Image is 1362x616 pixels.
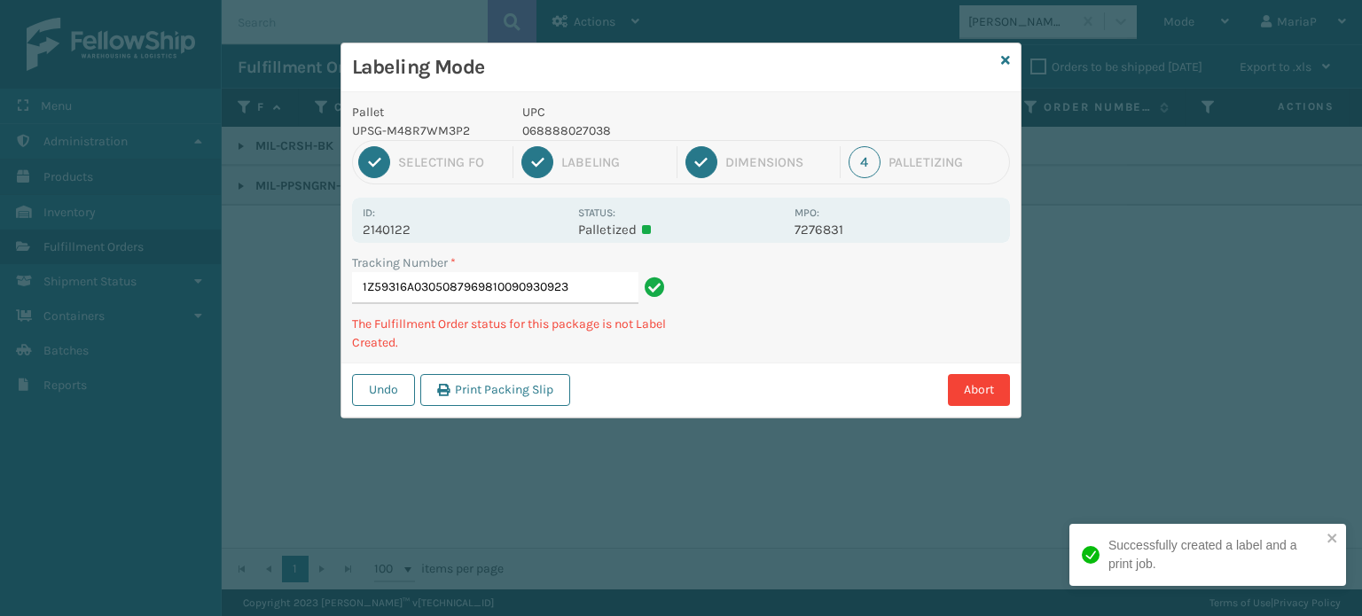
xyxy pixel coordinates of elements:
button: close [1327,531,1339,548]
div: 3 [685,146,717,178]
button: Print Packing Slip [420,374,570,406]
div: 2 [521,146,553,178]
label: MPO: [794,207,819,219]
label: Status: [578,207,615,219]
h3: Labeling Mode [352,54,994,81]
p: Palletized [578,222,783,238]
div: Labeling [561,154,668,170]
p: The Fulfillment Order status for this package is not Label Created. [352,315,670,352]
div: Successfully created a label and a print job. [1108,536,1321,573]
button: Abort [948,374,1010,406]
p: UPC [522,103,784,121]
div: Selecting FO [398,154,505,170]
label: Id: [363,207,375,219]
p: Pallet [352,103,501,121]
button: Undo [352,374,415,406]
div: Palletizing [888,154,1004,170]
p: 7276831 [794,222,999,238]
p: 2140122 [363,222,567,238]
p: UPSG-M48R7WM3P2 [352,121,501,140]
label: Tracking Number [352,253,456,272]
div: Dimensions [725,154,832,170]
div: 4 [849,146,881,178]
p: 068888027038 [522,121,784,140]
div: 1 [358,146,390,178]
